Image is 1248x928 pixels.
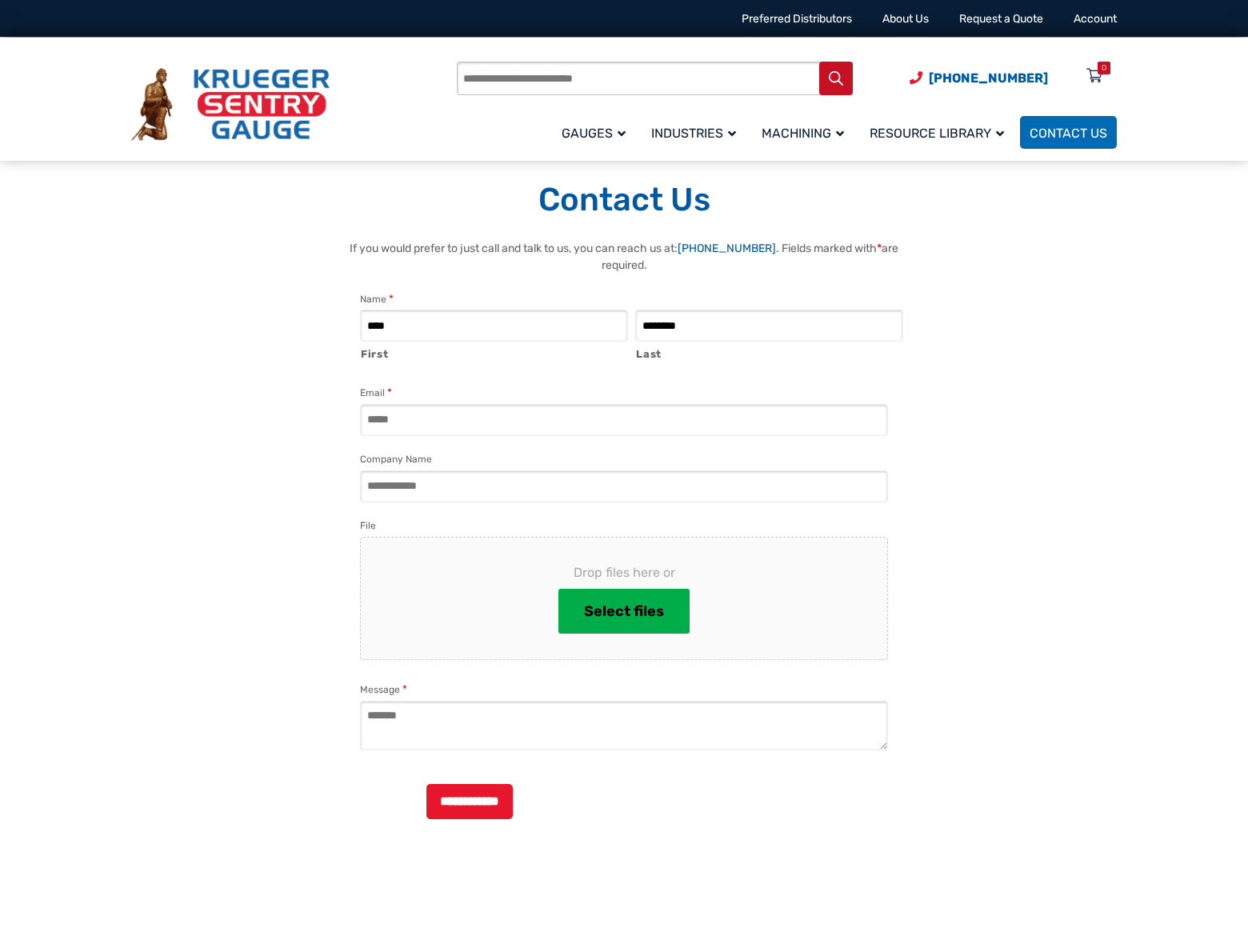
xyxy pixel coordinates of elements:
[360,451,432,467] label: Company Name
[762,126,844,141] span: Machining
[910,68,1048,88] a: Phone Number (920) 434-8860
[552,114,642,151] a: Gauges
[860,114,1020,151] a: Resource Library
[882,12,929,26] a: About Us
[636,342,903,362] label: Last
[1102,62,1106,74] div: 0
[360,682,407,698] label: Message
[360,291,394,307] legend: Name
[360,385,392,401] label: Email
[344,240,904,274] p: If you would prefer to just call and talk to us, you can reach us at: . Fields marked with are re...
[870,126,1004,141] span: Resource Library
[360,518,376,534] label: File
[562,126,626,141] span: Gauges
[1030,126,1107,141] span: Contact Us
[386,563,862,582] span: Drop files here or
[678,242,776,255] a: [PHONE_NUMBER]
[752,114,860,151] a: Machining
[929,70,1048,86] span: [PHONE_NUMBER]
[642,114,752,151] a: Industries
[558,589,690,634] button: select files, file
[742,12,852,26] a: Preferred Distributors
[131,180,1117,220] h1: Contact Us
[131,68,330,142] img: Krueger Sentry Gauge
[361,342,628,362] label: First
[959,12,1043,26] a: Request a Quote
[1074,12,1117,26] a: Account
[651,126,736,141] span: Industries
[1020,116,1117,149] a: Contact Us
